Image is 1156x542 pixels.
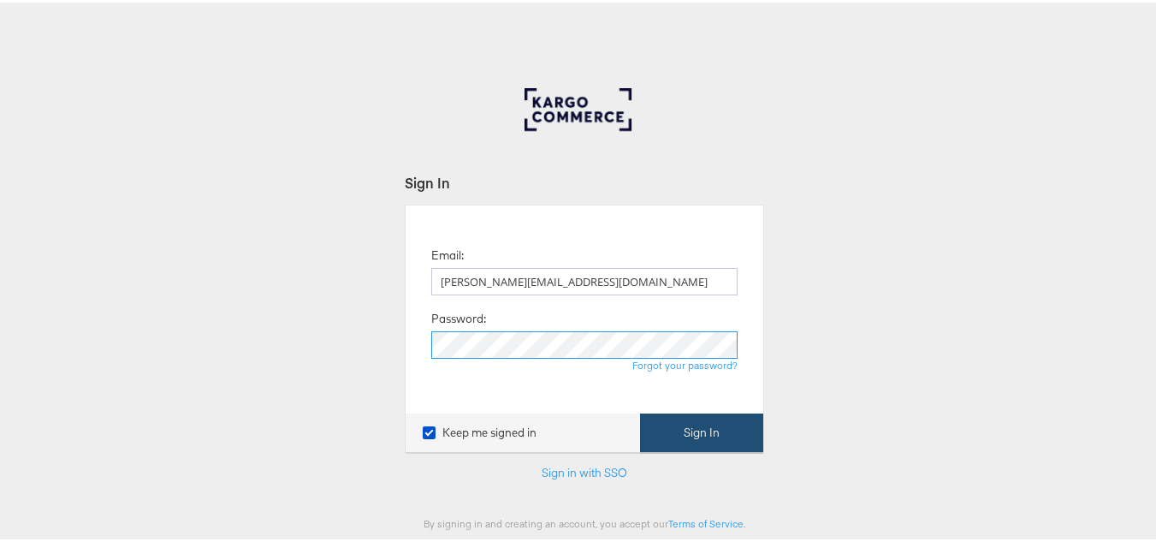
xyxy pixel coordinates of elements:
[632,356,738,369] a: Forgot your password?
[423,422,537,438] label: Keep me signed in
[542,462,627,478] a: Sign in with SSO
[668,515,744,527] a: Terms of Service
[405,170,764,190] div: Sign In
[431,308,486,325] label: Password:
[640,411,763,450] button: Sign In
[405,515,764,527] div: By signing in and creating an account, you accept our .
[431,265,738,293] input: Email
[431,245,464,261] label: Email:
